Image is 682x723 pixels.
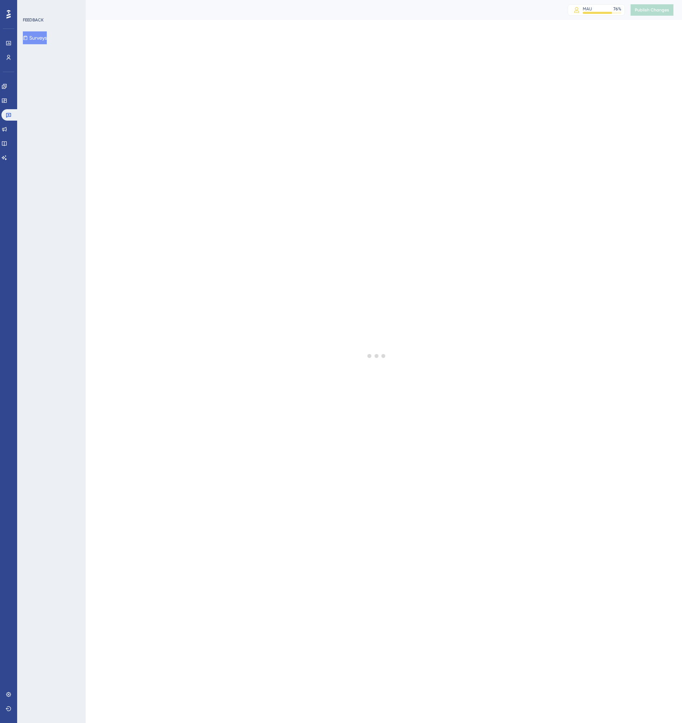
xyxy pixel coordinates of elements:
[23,17,44,23] div: FEEDBACK
[635,7,669,13] span: Publish Changes
[583,6,592,12] div: MAU
[613,6,621,12] div: 76 %
[631,4,673,16] button: Publish Changes
[23,31,47,44] button: Surveys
